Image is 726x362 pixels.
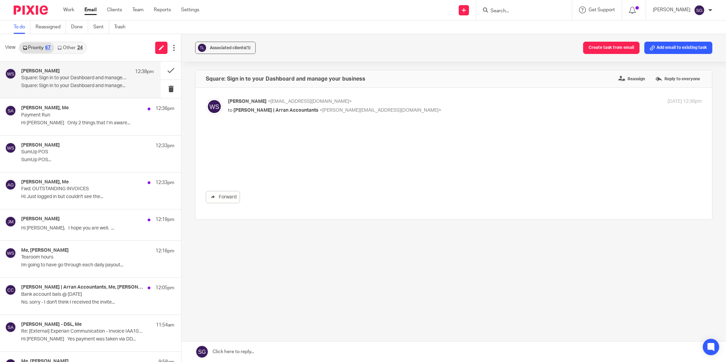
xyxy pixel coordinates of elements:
a: Reports [154,6,171,13]
h4: Square: Sign in to your Dashboard and manage your business [206,75,365,82]
img: svg%3E [5,179,16,190]
span: Associated clients [210,46,251,50]
p: [DATE] 12:38pm [668,98,702,105]
img: svg%3E [5,216,16,227]
p: Re: [External] Experian Communication - Invoice IAA1003010019 [21,329,144,334]
p: Square: Sign in to your Dashboard and manage... [21,83,154,89]
img: svg%3E [5,68,16,79]
h4: [PERSON_NAME] | Arran Accountants, Me, [PERSON_NAME] [21,284,144,290]
h4: [PERSON_NAME] [21,68,60,74]
a: Reassigned [36,20,66,34]
a: Email [84,6,97,13]
p: 12:38pm [135,68,154,75]
img: Pixie [14,5,48,15]
span: <[PERSON_NAME][EMAIL_ADDRESS][DOMAIN_NAME]> [320,108,441,113]
div: 24 [77,45,83,50]
div: 67 [45,45,51,50]
img: svg%3E [5,248,16,259]
p: SumUp POS [21,149,144,155]
p: SumUp POS... [21,157,174,163]
p: Hi [PERSON_NAME] Only 2 things that I’m aware... [21,120,174,126]
h4: [PERSON_NAME] - DSL, Me [21,322,82,328]
a: Sent [93,20,109,34]
a: Trash [114,20,131,34]
p: Hi [PERSON_NAME], I hope you are well. ... [21,225,174,231]
p: 12:19pm [156,216,174,223]
h4: [PERSON_NAME], Me [21,179,69,185]
img: svg%3E [197,43,207,53]
a: Priority67 [19,42,54,53]
a: Team [132,6,144,13]
img: svg%3E [5,105,16,116]
a: Other24 [54,42,86,53]
a: To do [14,20,30,34]
label: Reassign [617,74,647,84]
p: Payment Run [21,112,144,118]
h4: [PERSON_NAME] [21,216,60,222]
p: Square: Sign in to your Dashboard and manage your business [21,75,127,81]
img: svg%3E [694,5,705,16]
p: 12:33pm [156,179,174,186]
span: (1) [245,46,251,50]
p: Hi Just logged in but couldn't see the... [21,194,174,200]
button: Create task from email [583,42,640,54]
a: Settings [181,6,199,13]
button: Associated clients(1) [195,42,256,54]
p: Hi [PERSON_NAME] Yes payment was taken via DD... [21,336,174,342]
p: 12:05pm [156,284,174,291]
span: <[EMAIL_ADDRESS][DOMAIN_NAME]> [268,99,352,104]
p: Fwd: OUTSTANDING INVOICES [21,186,144,192]
span: View [5,44,15,51]
p: [PERSON_NAME] [653,6,690,13]
a: Clients [107,6,122,13]
button: Add email to existing task [644,42,712,54]
p: 11:54am [156,322,174,329]
h4: Me, [PERSON_NAME] [21,248,69,253]
p: 12:16pm [156,248,174,254]
input: Search [490,8,551,14]
p: Bank account bals @ [DATE] [21,292,144,297]
a: Done [71,20,88,34]
img: svg%3E [5,322,16,333]
a: Work [63,6,74,13]
p: Im going to have go through each daily payout... [21,262,174,268]
p: 12:36pm [156,105,174,112]
span: [PERSON_NAME] | Arran Accountants [233,108,319,113]
img: svg%3E [5,142,16,153]
p: No, sorry - I don't think I received the invite... [21,300,174,305]
p: Tearoom hours [21,254,144,260]
h4: [PERSON_NAME] [21,142,60,148]
h4: [PERSON_NAME], Me [21,105,69,111]
label: Reply to everyone [654,74,702,84]
a: Forward [206,191,240,203]
span: Get Support [589,8,615,12]
span: to [228,108,232,113]
img: svg%3E [5,284,16,295]
p: 12:33pm [156,142,174,149]
img: svg%3E [206,98,223,115]
span: [PERSON_NAME] [228,99,267,104]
